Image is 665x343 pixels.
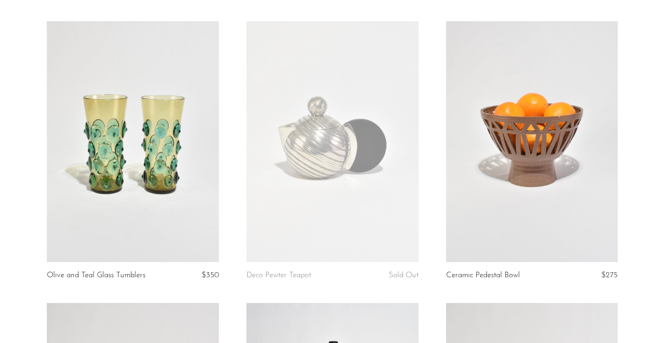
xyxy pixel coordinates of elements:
[201,271,219,279] span: $350
[47,271,145,280] a: Olive and Teal Glass Tumblers
[246,271,311,280] a: Deco Pewter Teapot
[601,271,618,279] span: $275
[389,271,419,279] span: Sold Out
[446,271,520,280] a: Ceramic Pedestal Bowl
